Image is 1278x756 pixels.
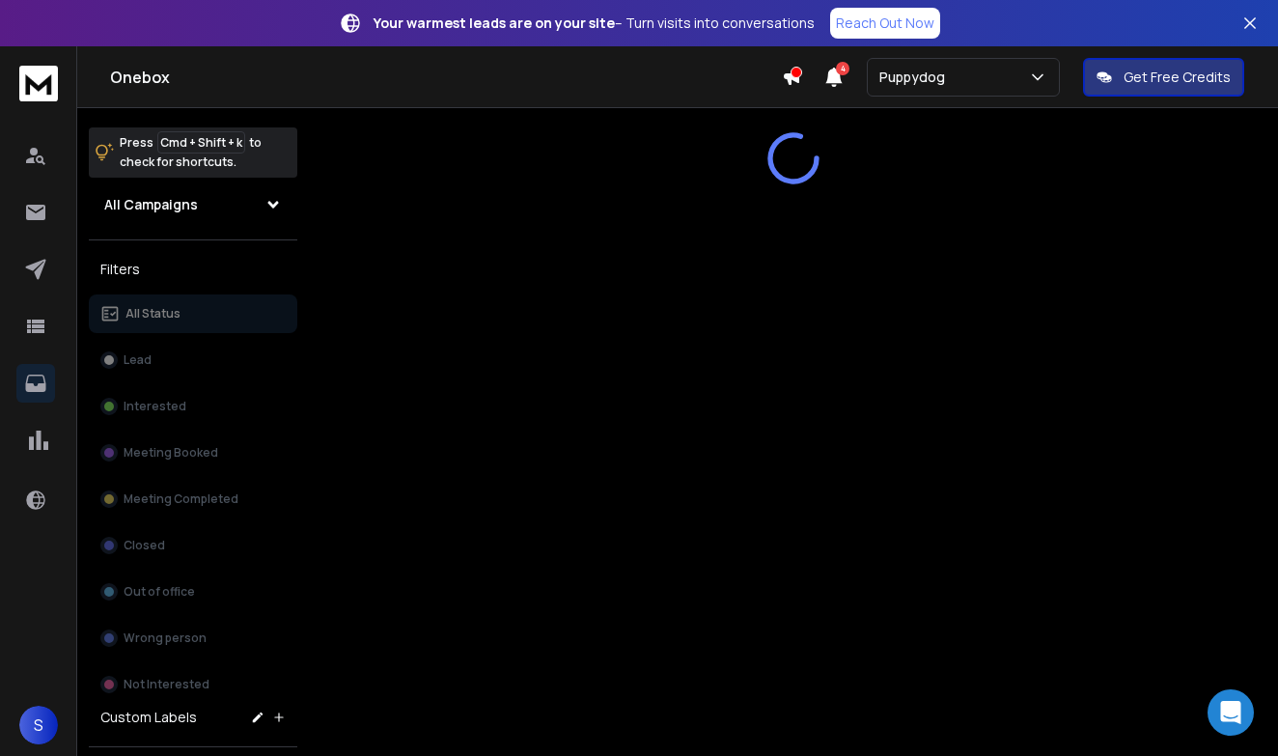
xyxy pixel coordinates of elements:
[100,708,197,727] h3: Custom Labels
[830,8,940,39] a: Reach Out Now
[879,68,953,87] p: Puppydog
[19,706,58,744] button: S
[110,66,782,89] h1: Onebox
[374,14,815,33] p: – Turn visits into conversations
[157,131,245,154] span: Cmd + Shift + k
[120,133,262,172] p: Press to check for shortcuts.
[104,195,198,214] h1: All Campaigns
[89,256,297,283] h3: Filters
[19,66,58,101] img: logo
[1124,68,1231,87] p: Get Free Credits
[1083,58,1244,97] button: Get Free Credits
[374,14,615,32] strong: Your warmest leads are on your site
[836,14,934,33] p: Reach Out Now
[89,185,297,224] button: All Campaigns
[1208,689,1254,736] div: Open Intercom Messenger
[836,62,849,75] span: 4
